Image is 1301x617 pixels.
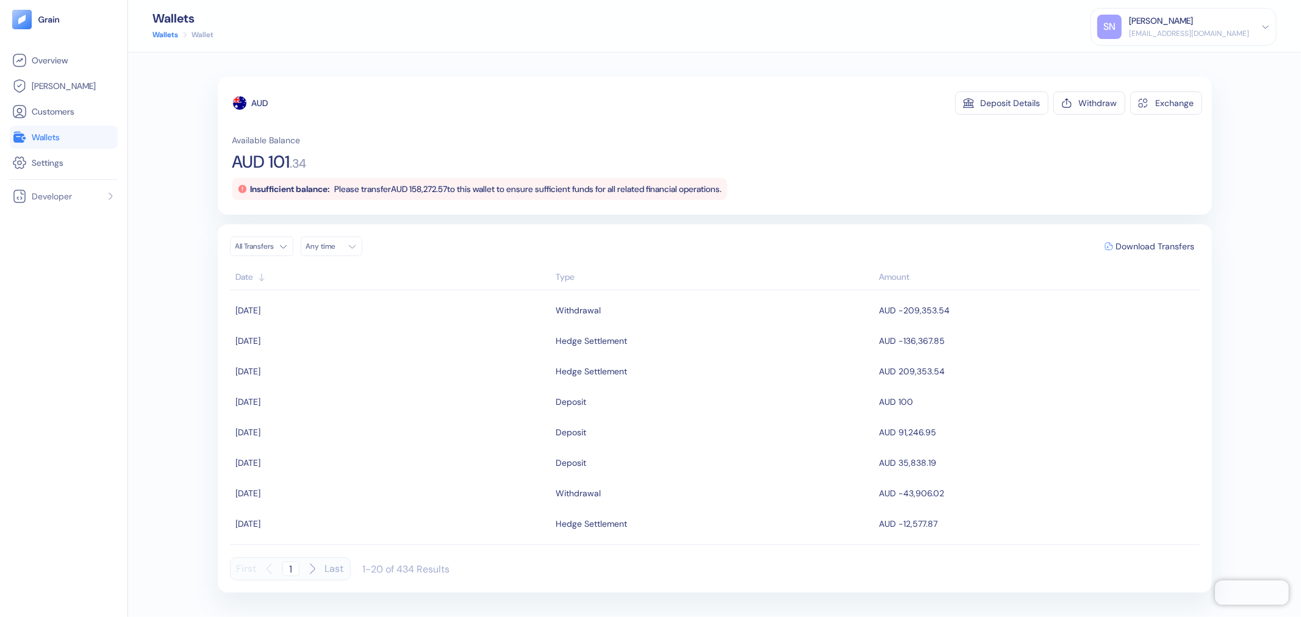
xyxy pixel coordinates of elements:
span: [DATE] [236,396,261,407]
span: AUD -12,577.87 [880,518,938,529]
img: logo [38,15,60,24]
span: [DATE] [236,335,261,346]
span: [DATE] [236,305,261,316]
button: Any time [301,237,362,256]
span: Customers [32,105,74,118]
div: [PERSON_NAME] [1129,15,1193,27]
div: Withdrawal [556,483,601,504]
span: Please transfer AUD 158,272.57 to this wallet to ensure sufficient funds for all related financia... [335,184,722,194]
div: Exchange [1156,99,1194,107]
div: Deposit [556,422,587,443]
div: Deposit Details [981,99,1041,107]
iframe: Chatra live chat [1215,580,1289,605]
a: Customers [12,104,115,119]
div: Withdrawal [556,300,601,321]
div: Deposit [556,452,587,473]
span: AUD -43,906.02 [880,488,945,499]
span: AUD 35,838.19 [880,457,937,468]
div: Sort descending [880,271,1194,284]
span: [DATE] [236,488,261,499]
div: Hedge Settlement [556,361,628,382]
div: Any time [306,241,343,251]
a: Wallets [152,29,178,40]
button: Withdraw [1053,91,1125,115]
span: AUD -209,353.54 [880,305,950,316]
div: Wallets [152,12,213,24]
span: . 34 [290,157,307,169]
button: Exchange [1130,91,1202,115]
a: Overview [12,53,115,68]
div: SN [1097,15,1122,39]
span: Insufficient balance: [251,184,330,194]
div: 1-20 of 434 Results [363,563,450,576]
span: Developer [32,190,72,202]
img: logo-tablet-V2.svg [12,10,32,29]
span: [DATE] [236,518,261,529]
a: Wallets [12,130,115,144]
span: AUD 101 [232,154,290,171]
button: Download Transfers [1100,237,1200,255]
span: Settings [32,157,63,169]
div: Hedge Settlement [556,513,628,534]
span: Download Transfers [1116,242,1195,251]
div: AUD [252,97,268,109]
button: Deposit Details [955,91,1048,115]
span: AUD 209,353.54 [880,366,945,377]
span: Overview [32,54,68,66]
span: AUD -136,367.85 [880,335,945,346]
span: Available Balance [232,134,301,146]
span: Wallets [32,131,60,143]
div: Sort ascending [556,271,873,284]
span: AUD 100 [880,396,914,407]
div: [EMAIL_ADDRESS][DOMAIN_NAME] [1129,28,1249,39]
span: AUD 91,246.95 [880,427,937,438]
span: [DATE] [236,366,261,377]
a: [PERSON_NAME] [12,79,115,93]
div: Sort ascending [236,271,550,284]
div: Deposit [556,391,587,412]
div: Hedge Settlement [556,330,628,351]
span: [PERSON_NAME] [32,80,96,92]
button: Last [325,557,344,580]
span: [DATE] [236,427,261,438]
button: First [237,557,257,580]
span: [DATE] [236,457,261,468]
div: Withdraw [1079,99,1117,107]
a: Settings [12,155,115,170]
